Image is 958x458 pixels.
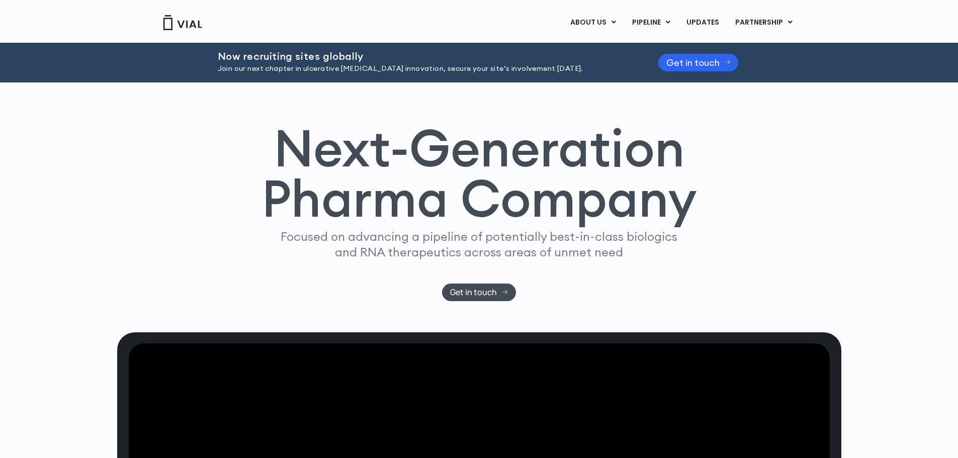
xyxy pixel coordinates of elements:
[277,229,682,260] p: Focused on advancing a pipeline of potentially best-in-class biologics and RNA therapeutics acros...
[562,14,624,31] a: ABOUT USMenu Toggle
[162,15,203,30] img: Vial Logo
[727,14,801,31] a: PARTNERSHIPMenu Toggle
[624,14,678,31] a: PIPELINEMenu Toggle
[442,284,516,301] a: Get in touch
[262,123,697,224] h1: Next-Generation Pharma Company
[218,63,633,74] p: Join our next chapter in ulcerative [MEDICAL_DATA] innovation, secure your site’s involvement [DA...
[666,59,720,66] span: Get in touch
[218,51,633,62] h2: Now recruiting sites globally
[678,14,727,31] a: UPDATES
[450,289,497,296] span: Get in touch
[658,54,739,71] a: Get in touch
